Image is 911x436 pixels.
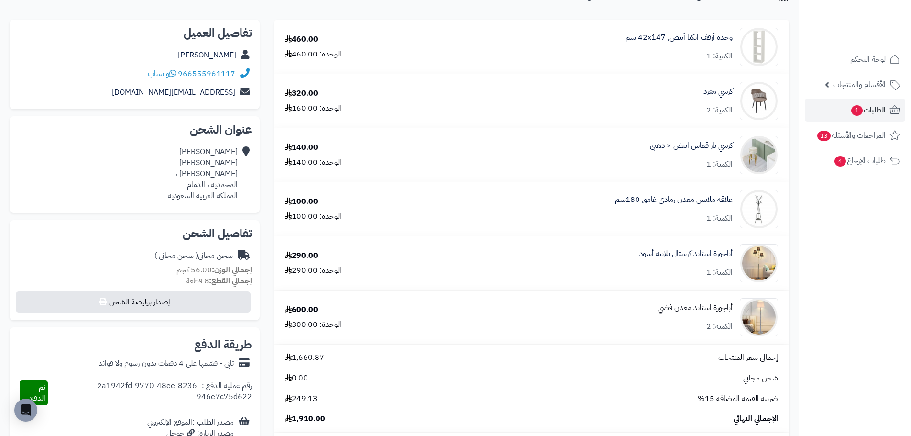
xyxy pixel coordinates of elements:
a: أباجورة استاند كرستال ثلاثية أسود [639,248,733,259]
div: 600.00 [285,304,318,315]
div: الكمية: 2 [706,105,733,116]
div: [PERSON_NAME] [PERSON_NAME] [PERSON_NAME] ، المحمديه ، الدمام المملكة العربية السعودية [168,146,238,201]
div: 100.00 [285,196,318,207]
h2: عنوان الشحن [17,124,252,135]
span: لوحة التحكم [850,53,886,66]
span: 4 [834,156,846,167]
div: رقم عملية الدفع : 2a1942fd-9770-48ee-8236-946e7c75d622 [48,380,252,405]
small: 8 قطعة [186,275,252,287]
h2: طريقة الدفع [194,339,252,350]
a: كرسي بار قماش ابيض × ذهبي [650,140,733,151]
div: Open Intercom Messenger [14,399,37,422]
span: الأقسام والمنتجات [833,78,886,91]
div: الوحدة: 140.00 [285,157,341,168]
span: إجمالي سعر المنتجات [718,352,778,363]
a: كرسي مفرد [703,86,733,97]
a: وحدة أرفف ايكيا أبيض, ‎42x147 سم‏ [626,32,733,43]
img: 1662306982-kallax-shelving-unit-white__0627095_pe693171_s5-90x90.png [740,28,778,66]
div: الوحدة: 460.00 [285,49,341,60]
h2: تفاصيل الشحن [17,228,252,239]
strong: إجمالي الوزن: [212,264,252,276]
div: الوحدة: 290.00 [285,265,341,276]
span: 249.13 [285,393,318,404]
div: الوحدة: 300.00 [285,319,341,330]
span: ( شحن مجاني ) [154,250,198,261]
img: logo-2.png [846,7,902,27]
span: 1,660.87 [285,352,324,363]
span: الإجمالي النهائي [734,414,778,425]
img: 1735571169-110102210008-90x90.jpg [740,136,778,174]
a: أباجورة استاند معدن فضي [658,302,733,313]
a: واتساب [148,68,176,79]
h2: تفاصيل العميل [17,27,252,39]
div: الكمية: 1 [706,159,733,170]
a: علاقة ملابس معدن رمادي غامق 180سم [615,194,733,205]
div: 140.00 [285,142,318,153]
div: الكمية: 1 [706,51,733,62]
div: الكمية: 2 [706,321,733,332]
a: [EMAIL_ADDRESS][DOMAIN_NAME] [112,87,235,98]
img: 1681842377-110102260002%20-%202-90x90.png [740,82,778,120]
div: الوحدة: 160.00 [285,103,341,114]
span: ضريبة القيمة المضافة 15% [698,393,778,404]
button: إصدار بوليصة الشحن [16,291,251,313]
img: 1736343933-220202011213-90x90.jpg [740,298,778,336]
div: الوحدة: 100.00 [285,211,341,222]
img: 1726131781-%D8%B3%D8%B3%D8%B3%D8%B3-90x90.jpg [740,190,778,228]
a: لوحة التحكم [805,48,905,71]
a: الطلبات1 [805,99,905,122]
small: 56.00 كجم [176,264,252,276]
span: تم الدفع [30,381,45,404]
span: شحن مجاني [743,373,778,384]
span: 13 [817,131,831,142]
div: 290.00 [285,250,318,261]
a: [PERSON_NAME] [178,49,236,61]
div: تابي - قسّمها على 4 دفعات بدون رسوم ولا فوائد [99,358,234,369]
span: 1,910.00 [285,414,325,425]
div: شحن مجاني [154,250,233,261]
span: المراجعات والأسئلة [816,129,886,142]
div: 460.00 [285,34,318,45]
span: طلبات الإرجاع [834,154,886,168]
span: الطلبات [850,103,886,117]
strong: إجمالي القطع: [209,275,252,287]
span: 0.00 [285,373,308,384]
a: طلبات الإرجاع4 [805,149,905,172]
span: 1 [851,105,863,116]
div: الكمية: 1 [706,267,733,278]
img: 1736343236-220202011324-90x90.jpg [740,244,778,282]
a: المراجعات والأسئلة13 [805,124,905,147]
a: 966555961117 [178,68,235,79]
div: 320.00 [285,88,318,99]
div: الكمية: 1 [706,213,733,224]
